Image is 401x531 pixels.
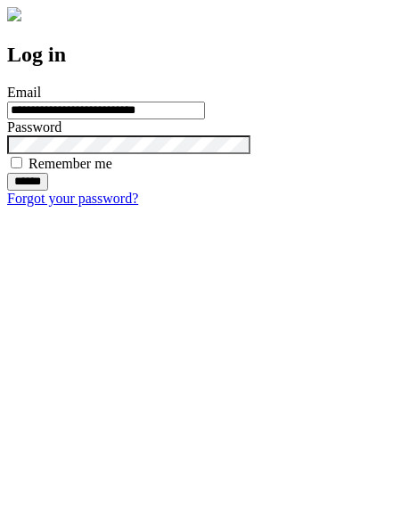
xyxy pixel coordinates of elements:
[7,43,394,67] h2: Log in
[29,156,112,171] label: Remember me
[7,119,61,135] label: Password
[7,85,41,100] label: Email
[7,191,138,206] a: Forgot your password?
[7,7,21,21] img: logo-4e3dc11c47720685a147b03b5a06dd966a58ff35d612b21f08c02c0306f2b779.png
